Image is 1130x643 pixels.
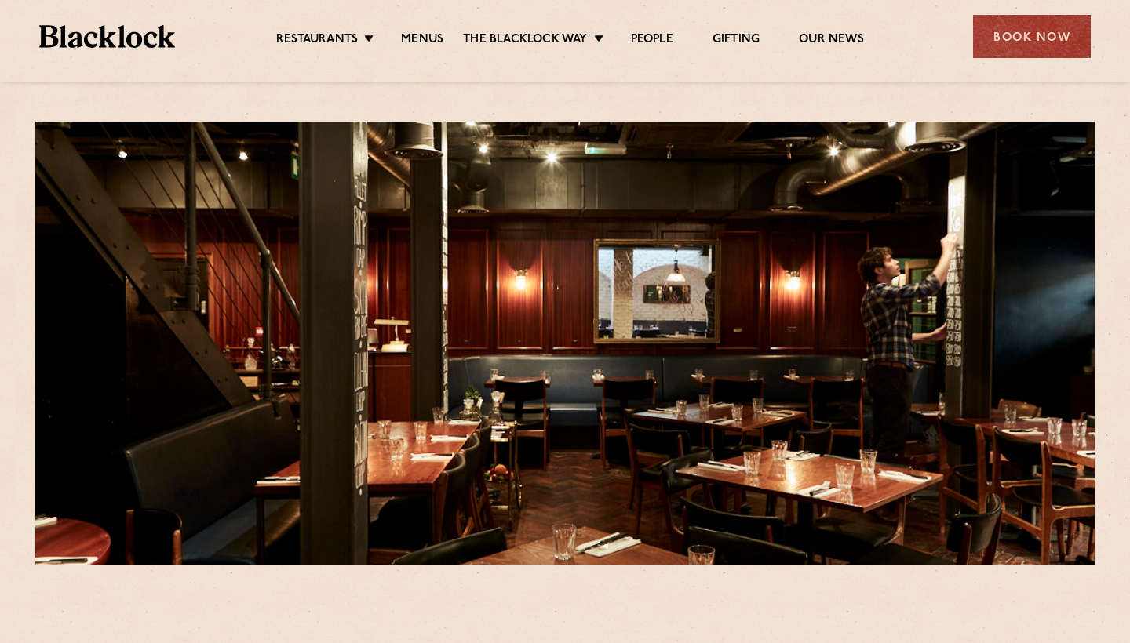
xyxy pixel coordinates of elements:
a: Restaurants [276,32,358,49]
a: The Blacklock Way [463,32,587,49]
div: Book Now [973,15,1091,58]
a: People [631,32,673,49]
a: Our News [799,32,864,49]
a: Gifting [713,32,760,49]
img: BL_Textured_Logo-footer-cropped.svg [39,25,175,48]
a: Menus [401,32,443,49]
